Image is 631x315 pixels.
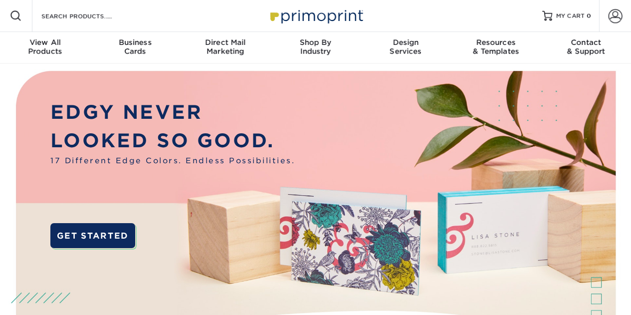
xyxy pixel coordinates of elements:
[180,38,270,47] span: Direct Mail
[50,223,135,248] a: GET STARTED
[90,38,181,56] div: Cards
[361,32,451,64] a: DesignServices
[50,98,295,127] p: EDGY NEVER
[90,32,181,64] a: BusinessCards
[40,10,138,22] input: SEARCH PRODUCTS.....
[361,38,451,56] div: Services
[180,38,270,56] div: Marketing
[451,32,541,64] a: Resources& Templates
[541,38,631,47] span: Contact
[270,32,361,64] a: Shop ByIndustry
[270,38,361,56] div: Industry
[541,38,631,56] div: & Support
[180,32,270,64] a: Direct MailMarketing
[50,155,295,167] span: 17 Different Edge Colors. Endless Possibilities.
[266,5,366,26] img: Primoprint
[50,127,295,155] p: LOOKED SO GOOD.
[556,12,585,20] span: MY CART
[541,32,631,64] a: Contact& Support
[451,38,541,47] span: Resources
[270,38,361,47] span: Shop By
[587,12,591,19] span: 0
[90,38,181,47] span: Business
[361,38,451,47] span: Design
[451,38,541,56] div: & Templates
